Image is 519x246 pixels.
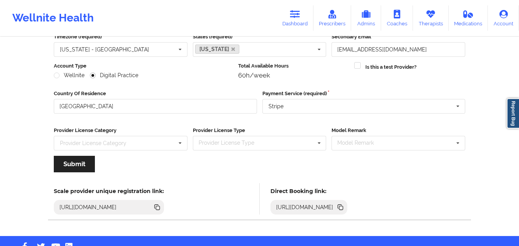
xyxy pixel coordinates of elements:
[60,47,149,52] div: [US_STATE] - [GEOGRAPHIC_DATA]
[413,5,449,31] a: Therapists
[449,5,488,31] a: Medications
[381,5,413,31] a: Coaches
[238,62,349,70] label: Total Available Hours
[54,72,85,79] label: Wellnite
[365,63,416,71] label: Is this a test Provider?
[351,5,381,31] a: Admins
[238,71,349,79] div: 60h/week
[195,45,240,54] a: [US_STATE]
[54,127,187,134] label: Provider License Category
[507,98,519,129] a: Report Bug
[313,5,352,31] a: Prescribers
[332,33,465,41] label: Secondary Email
[54,62,233,70] label: Account Type
[488,5,519,31] a: Account
[273,203,337,211] div: [URL][DOMAIN_NAME]
[193,33,327,41] label: States (required)
[54,90,257,97] label: Country Of Residence
[54,188,164,195] h5: Scale provider unique registration link:
[54,156,95,172] button: Submit
[90,72,138,79] label: Digital Practice
[56,203,120,211] div: [URL][DOMAIN_NAME]
[270,188,348,195] h5: Direct Booking link:
[60,140,126,146] div: Provider License Category
[193,127,327,134] label: Provider License Type
[277,5,313,31] a: Dashboard
[335,139,385,147] div: Model Remark
[262,90,466,97] label: Payment Service (required)
[332,42,465,57] input: Email
[54,33,187,41] label: Timezone (required)
[269,104,284,109] div: Stripe
[332,127,465,134] label: Model Remark
[197,139,265,147] div: Provider License Type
